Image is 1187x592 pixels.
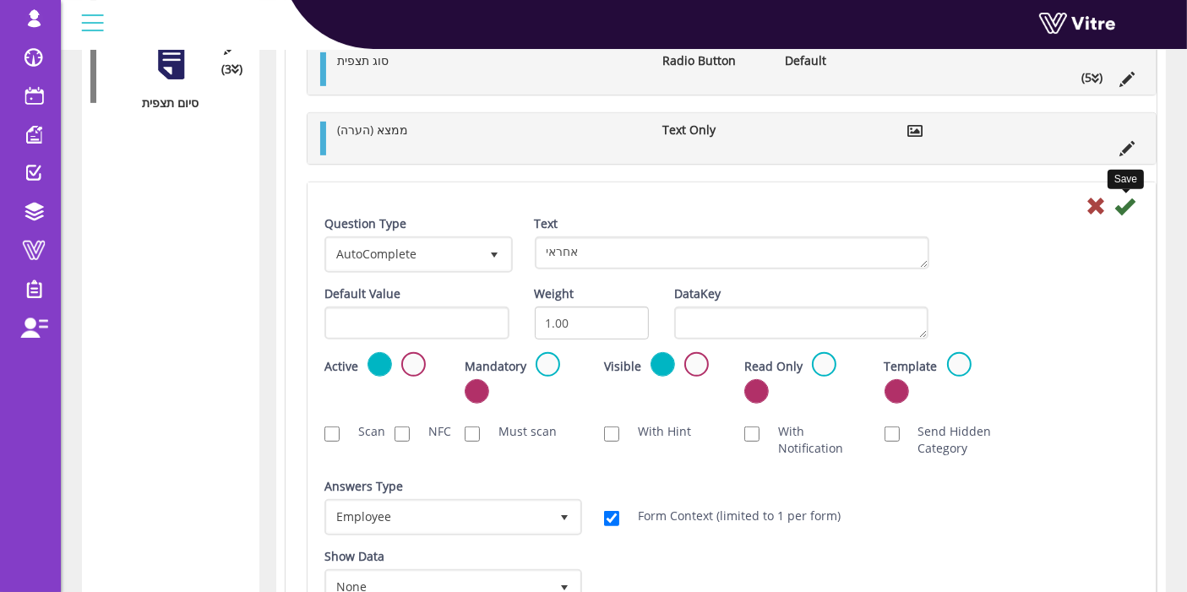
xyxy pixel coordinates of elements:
[655,122,777,138] li: Text Only
[776,52,899,69] li: Default
[901,423,999,457] label: Send Hidden Category
[90,95,238,111] div: סיום תצפית
[324,478,403,495] label: Answers Type
[535,285,574,302] label: Weight
[482,423,557,440] label: Must scan
[1108,170,1144,189] div: Save
[674,285,721,302] label: DataKey
[327,502,549,532] span: Employee
[604,511,619,526] input: Form Context (limited to 1 per form)
[395,426,410,442] input: NFC
[535,236,929,269] textarea: אחראי
[549,502,580,532] span: select
[744,426,760,442] input: With Notification
[324,215,406,232] label: Question Type
[465,358,526,375] label: Mandatory
[604,426,619,442] input: With Hint
[761,423,859,457] label: With Notification
[744,358,803,375] label: Read Only
[337,52,389,68] span: סוג תצפית
[604,358,641,375] label: Visible
[885,358,938,375] label: Template
[324,285,400,302] label: Default Value
[337,122,408,138] span: ממצא (הערה)
[324,426,340,442] input: Scan
[535,215,558,232] label: Text
[324,358,358,375] label: Active
[324,548,384,565] label: Show Data
[621,423,691,440] label: With Hint
[655,52,777,69] li: Radio Button
[221,61,242,78] span: (3 )
[411,423,439,440] label: NFC
[480,239,510,269] span: select
[327,239,480,269] span: AutoComplete
[1073,69,1111,86] li: (5 )
[885,426,900,442] input: Send Hidden Category
[465,426,480,442] input: Must scan
[621,508,841,524] label: Form Context (limited to 1 per form)
[341,423,369,440] label: Scan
